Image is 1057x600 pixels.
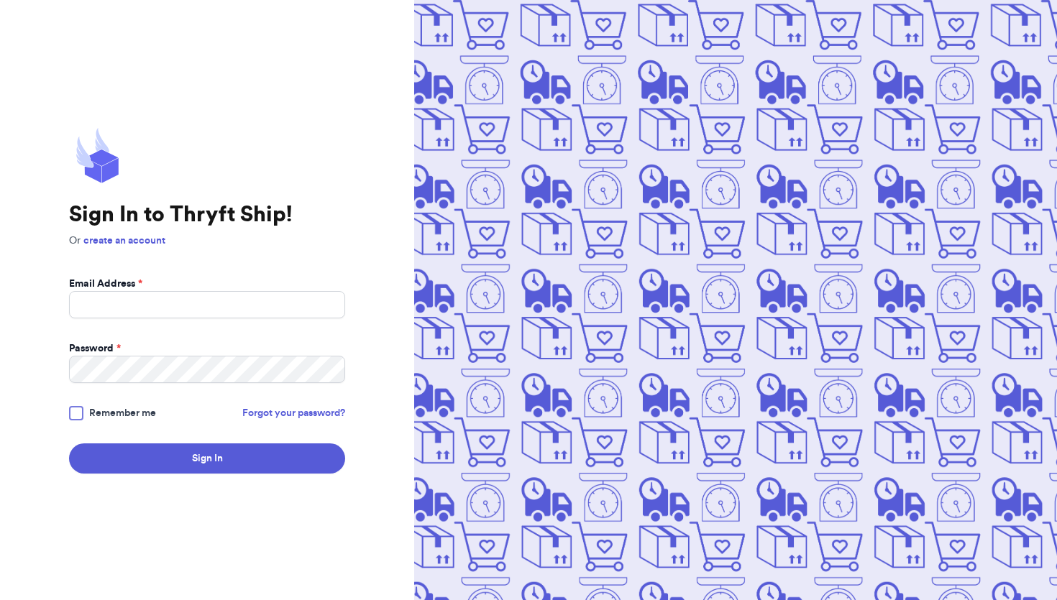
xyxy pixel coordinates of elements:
[242,406,345,420] a: Forgot your password?
[69,234,345,248] p: Or
[69,341,121,356] label: Password
[69,277,142,291] label: Email Address
[69,202,345,228] h1: Sign In to Thryft Ship!
[89,406,156,420] span: Remember me
[83,236,165,246] a: create an account
[69,443,345,474] button: Sign In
